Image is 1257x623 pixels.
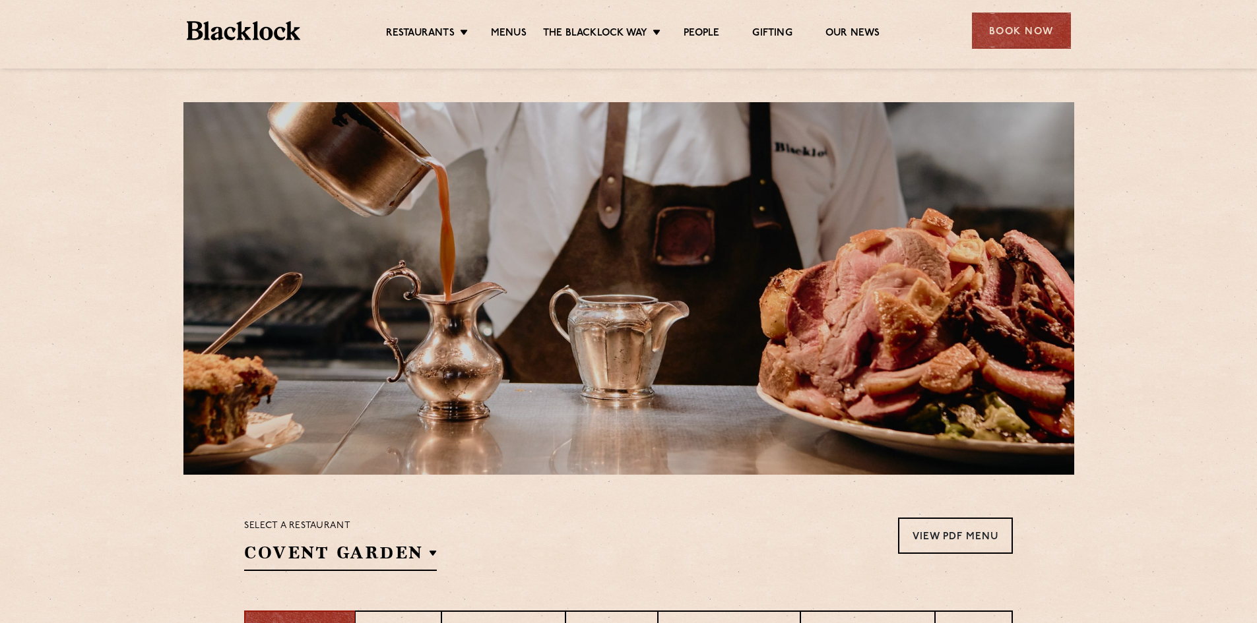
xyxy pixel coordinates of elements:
[825,27,880,42] a: Our News
[898,518,1013,554] a: View PDF Menu
[386,27,455,42] a: Restaurants
[187,21,301,40] img: BL_Textured_Logo-footer-cropped.svg
[972,13,1071,49] div: Book Now
[752,27,792,42] a: Gifting
[491,27,527,42] a: Menus
[543,27,647,42] a: The Blacklock Way
[244,518,437,535] p: Select a restaurant
[244,541,437,571] h2: Covent Garden
[684,27,719,42] a: People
